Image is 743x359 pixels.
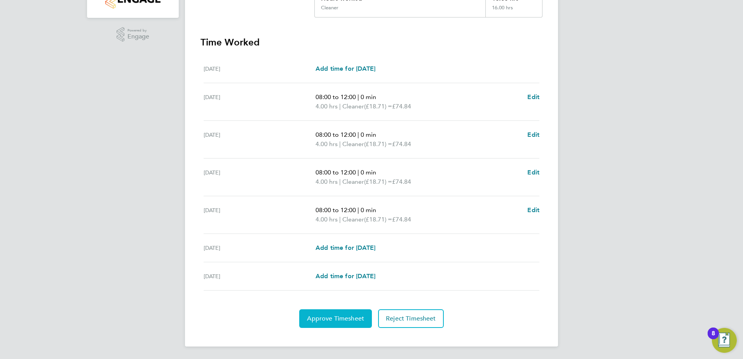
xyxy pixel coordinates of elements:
[204,130,316,149] div: [DATE]
[527,130,539,139] a: Edit
[364,216,392,223] span: (£18.71) =
[316,206,356,214] span: 08:00 to 12:00
[204,64,316,73] div: [DATE]
[361,169,376,176] span: 0 min
[204,168,316,186] div: [DATE]
[204,272,316,281] div: [DATE]
[316,272,375,281] a: Add time for [DATE]
[392,178,411,185] span: £74.84
[201,36,542,49] h3: Time Worked
[712,328,737,353] button: Open Resource Center, 8 new notifications
[342,177,364,186] span: Cleaner
[339,178,341,185] span: |
[527,131,539,138] span: Edit
[342,215,364,224] span: Cleaner
[361,206,376,214] span: 0 min
[321,5,338,11] div: Cleaner
[316,169,356,176] span: 08:00 to 12:00
[527,168,539,177] a: Edit
[527,169,539,176] span: Edit
[392,216,411,223] span: £74.84
[712,333,715,343] div: 8
[364,140,392,148] span: (£18.71) =
[127,33,149,40] span: Engage
[358,131,359,138] span: |
[378,309,444,328] button: Reject Timesheet
[342,139,364,149] span: Cleaner
[485,5,542,17] div: 16.00 hrs
[527,93,539,101] span: Edit
[364,103,392,110] span: (£18.71) =
[527,206,539,215] a: Edit
[527,92,539,102] a: Edit
[316,140,338,148] span: 4.00 hrs
[386,315,436,322] span: Reject Timesheet
[316,93,356,101] span: 08:00 to 12:00
[299,309,372,328] button: Approve Timesheet
[316,244,375,251] span: Add time for [DATE]
[316,64,375,73] a: Add time for [DATE]
[316,243,375,253] a: Add time for [DATE]
[316,131,356,138] span: 08:00 to 12:00
[316,272,375,280] span: Add time for [DATE]
[316,216,338,223] span: 4.00 hrs
[361,131,376,138] span: 0 min
[364,178,392,185] span: (£18.71) =
[307,315,364,322] span: Approve Timesheet
[127,27,149,34] span: Powered by
[204,243,316,253] div: [DATE]
[342,102,364,111] span: Cleaner
[358,206,359,214] span: |
[339,140,341,148] span: |
[358,169,359,176] span: |
[316,178,338,185] span: 4.00 hrs
[204,206,316,224] div: [DATE]
[361,93,376,101] span: 0 min
[392,140,411,148] span: £74.84
[316,65,375,72] span: Add time for [DATE]
[358,93,359,101] span: |
[339,103,341,110] span: |
[316,103,338,110] span: 4.00 hrs
[339,216,341,223] span: |
[117,27,150,42] a: Powered byEngage
[392,103,411,110] span: £74.84
[527,206,539,214] span: Edit
[204,92,316,111] div: [DATE]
